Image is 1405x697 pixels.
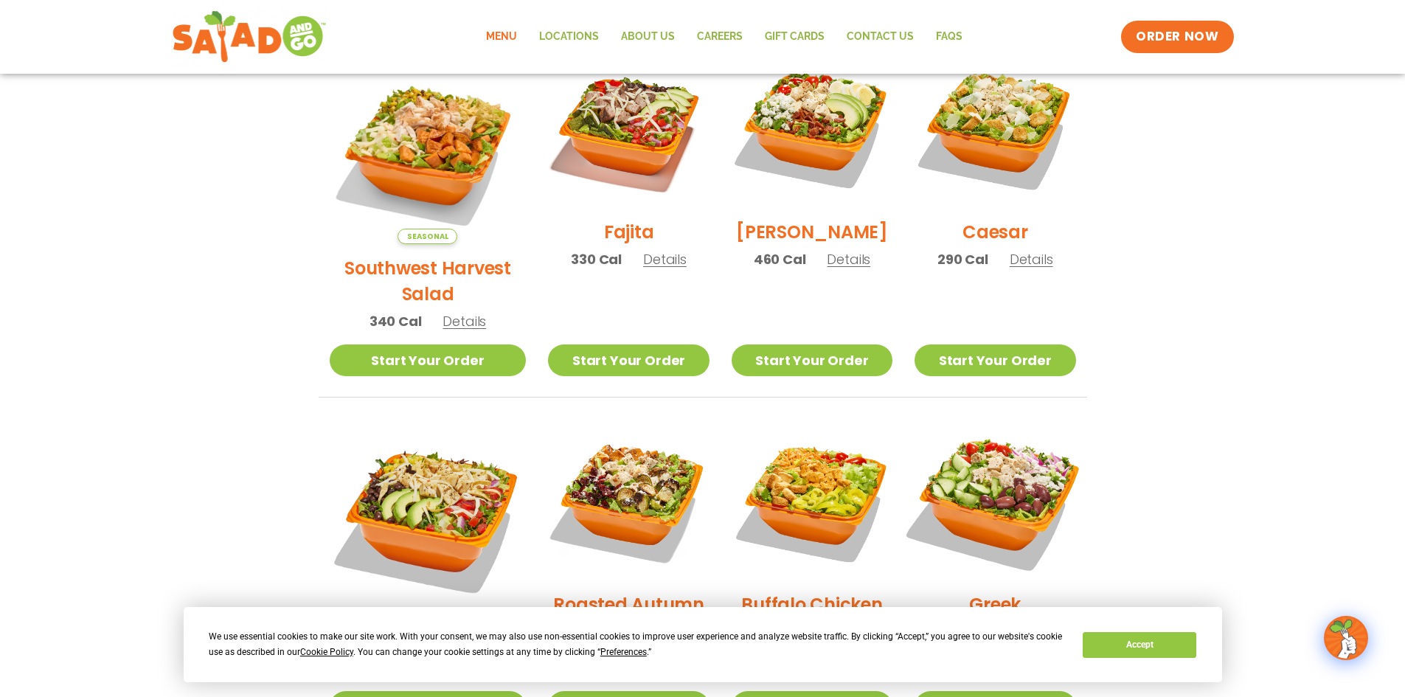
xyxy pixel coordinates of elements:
span: 330 Cal [571,249,622,269]
a: Start Your Order [548,344,709,376]
span: Preferences [600,647,647,657]
a: Menu [475,20,528,54]
a: FAQs [925,20,974,54]
h2: Caesar [962,219,1028,245]
img: Product photo for Greek Salad [901,406,1089,594]
span: 290 Cal [937,249,988,269]
h2: Fajita [604,219,654,245]
nav: Menu [475,20,974,54]
a: Contact Us [836,20,925,54]
h2: Southwest Harvest Salad [330,255,527,307]
a: ORDER NOW [1121,21,1233,53]
span: ORDER NOW [1136,28,1218,46]
h2: Greek [969,592,1021,617]
a: Locations [528,20,610,54]
a: Start Your Order [732,344,892,376]
button: Accept [1083,632,1196,658]
img: Product photo for Buffalo Chicken Salad [732,420,892,580]
img: Product photo for Fajita Salad [548,47,709,208]
h2: Roasted Autumn [553,592,704,617]
img: Product photo for Caesar Salad [915,47,1075,208]
img: Product photo for Cobb Salad [732,47,892,208]
h2: Buffalo Chicken [741,592,882,617]
span: 340 Cal [370,311,422,331]
a: Careers [686,20,754,54]
img: new-SAG-logo-768×292 [172,7,327,66]
h2: [PERSON_NAME] [736,219,888,245]
a: Start Your Order [330,344,527,376]
span: 460 Cal [754,249,806,269]
div: We use essential cookies to make our site work. With your consent, we may also use non-essential ... [209,629,1065,660]
img: Product photo for BBQ Ranch Salad [330,420,527,617]
a: About Us [610,20,686,54]
div: Cookie Consent Prompt [184,607,1222,682]
img: Product photo for Roasted Autumn Salad [548,420,709,580]
span: Details [443,312,486,330]
img: Product photo for Southwest Harvest Salad [330,47,527,244]
a: GIFT CARDS [754,20,836,54]
span: Details [1010,250,1053,268]
a: Start Your Order [915,344,1075,376]
span: Cookie Policy [300,647,353,657]
img: wpChatIcon [1325,617,1367,659]
span: Seasonal [398,229,457,244]
span: Details [643,250,687,268]
span: Details [827,250,870,268]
